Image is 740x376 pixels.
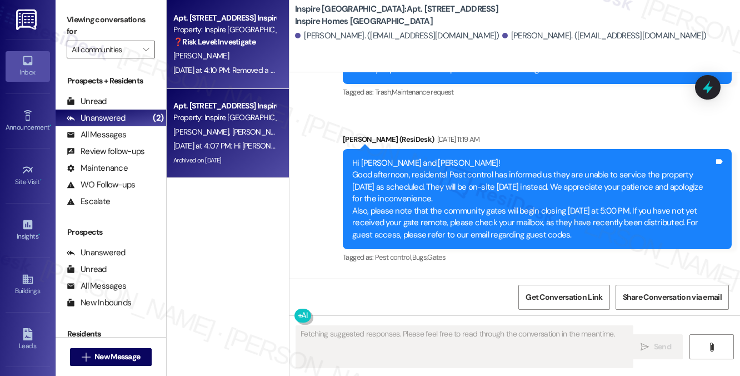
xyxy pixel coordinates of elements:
i:  [82,353,90,362]
div: Tagged as: [343,84,732,100]
img: ResiDesk Logo [16,9,39,30]
span: [PERSON_NAME] [232,127,288,137]
button: Get Conversation Link [518,285,609,310]
div: Property: Inspire [GEOGRAPHIC_DATA] [173,112,276,123]
div: Unanswered [67,247,126,259]
i:  [641,343,649,352]
span: • [49,122,51,130]
div: Residents [56,328,166,340]
a: Insights • [6,215,50,245]
div: All Messages [67,129,126,141]
div: New Inbounds [67,297,131,309]
div: Unread [67,264,107,275]
div: Hi [PERSON_NAME] and [PERSON_NAME]! Good afternoon, residents! Pest control has informed us they ... [352,157,714,241]
button: New Message [70,348,152,366]
span: New Message [94,351,140,363]
a: Inbox [6,51,50,81]
span: • [40,176,42,184]
i:  [143,45,149,54]
a: Leads [6,325,50,355]
div: WO Follow-ups [67,179,135,191]
div: Prospects + Residents [56,75,166,87]
div: Apt. [STREET_ADDRESS] Inspire Homes [GEOGRAPHIC_DATA] [173,12,276,24]
span: Pest control , [375,253,412,262]
span: • [38,231,40,239]
i:  [707,343,716,352]
div: Tagged as: [343,249,732,265]
div: Review follow-ups [67,146,144,157]
a: Site Visit • [6,161,50,191]
div: Property: Inspire [GEOGRAPHIC_DATA] [173,24,276,36]
span: Get Conversation Link [526,291,602,303]
div: (2) [150,110,166,127]
div: [DATE] 11:19 AM [434,133,480,145]
input: All communities [72,41,137,58]
div: All Messages [67,280,126,292]
span: [PERSON_NAME] [173,127,232,137]
span: Bugs , [412,253,428,262]
span: Send [654,341,671,353]
b: Inspire [GEOGRAPHIC_DATA]: Apt. [STREET_ADDRESS] Inspire Homes [GEOGRAPHIC_DATA] [295,3,517,27]
span: Gates [427,253,446,262]
textarea: Fetching suggested responses. Please feel free to read through the conversation in the meantime. [296,326,633,368]
div: Apt. [STREET_ADDRESS] Inspire Homes [GEOGRAPHIC_DATA] [173,100,276,112]
strong: ❓ Risk Level: Investigate [173,37,256,47]
div: Prospects [56,226,166,238]
button: Send [629,334,683,359]
label: Viewing conversations for [67,11,155,41]
div: [PERSON_NAME]. ([EMAIL_ADDRESS][DOMAIN_NAME]) [295,30,499,42]
div: Archived on [DATE] [172,154,277,167]
div: Maintenance [67,162,128,174]
div: [PERSON_NAME]. ([EMAIL_ADDRESS][DOMAIN_NAME]) [502,30,707,42]
span: Trash , [375,87,392,97]
a: Buildings [6,270,50,300]
div: Unread [67,96,107,107]
div: Unanswered [67,112,126,124]
button: Share Conversation via email [616,285,729,310]
div: Escalate [67,196,110,207]
span: Share Conversation via email [623,291,722,303]
span: [PERSON_NAME] [173,51,229,61]
div: [PERSON_NAME] (ResiDesk) [343,133,732,149]
span: Maintenance request [392,87,454,97]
